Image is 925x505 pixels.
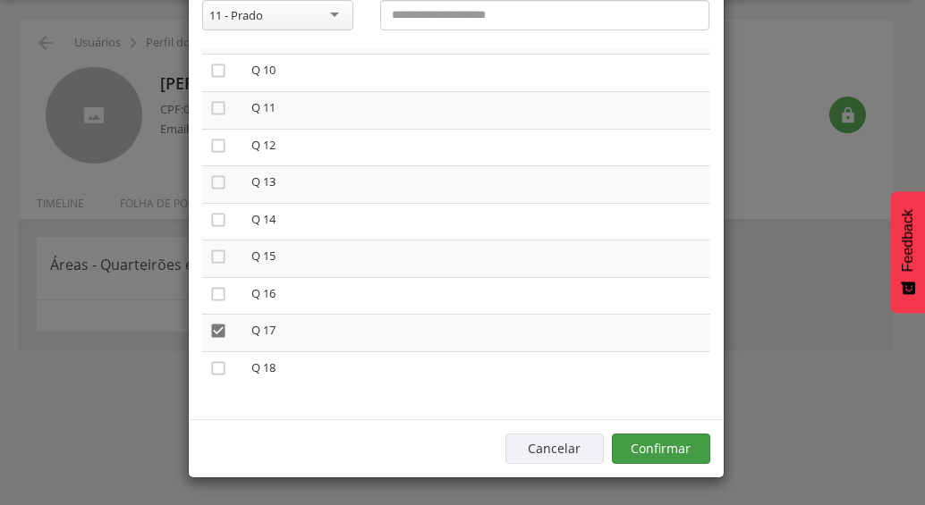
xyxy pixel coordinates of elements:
i:  [209,322,227,340]
i:  [209,137,227,155]
td: Q 11 [244,92,710,130]
td: Q 12 [244,129,710,166]
i:  [209,248,227,265]
td: Q 18 [244,351,710,388]
td: Q 13 [244,166,710,204]
div: 11 - Prado [209,7,263,23]
button: Cancelar [505,433,604,464]
td: Q 14 [244,203,710,240]
i:  [209,359,227,377]
td: Q 16 [244,277,710,315]
i:  [209,99,227,117]
i:  [209,211,227,229]
td: Q 10 [244,55,710,92]
button: Confirmar [612,433,710,464]
i:  [209,173,227,191]
i:  [209,285,227,303]
i:  [209,62,227,80]
button: Feedback - Mostrar pesquisa [891,191,925,313]
td: Q 17 [244,315,710,352]
td: Q 15 [244,240,710,278]
span: Feedback [900,209,916,272]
